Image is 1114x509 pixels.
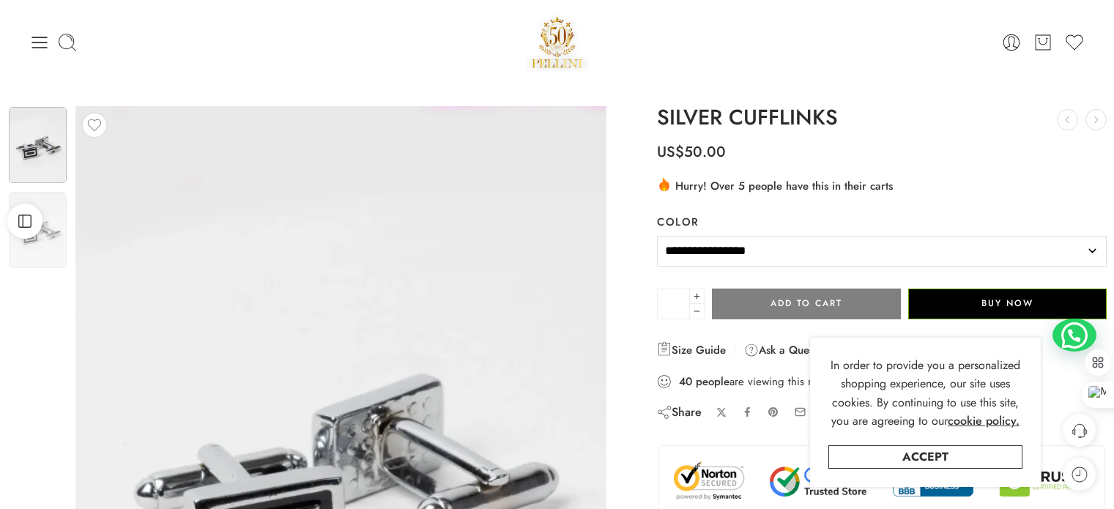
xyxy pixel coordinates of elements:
[744,341,831,359] a: Ask a Question
[679,374,692,389] strong: 40
[948,412,1020,431] a: cookie policy.
[657,215,1107,229] label: Color
[657,289,690,319] input: Product quantity
[742,406,753,417] a: Share on Facebook
[657,341,726,359] a: Size Guide
[828,445,1022,469] a: Accept
[1064,32,1085,53] a: Wishlist
[526,11,589,73] img: Pellini
[657,141,684,163] span: US$
[794,406,806,418] a: Email to your friends
[657,106,1107,130] h1: SILVER CUFFLINKS
[670,461,1093,502] img: Trust
[908,289,1107,319] button: Buy Now
[809,438,955,453] legend: Guaranteed Safe Checkout
[768,406,779,418] a: Pin on Pinterest
[657,177,1107,194] div: Hurry! Over 5 people have this in their carts
[712,289,901,319] button: Add to cart
[657,374,1107,390] div: are viewing this right now
[657,141,726,163] bdi: 50.00
[9,107,67,183] img: cuff7-scaled-1.webp
[716,407,727,418] a: Share on X
[9,192,67,268] img: cuff7-scaled-1.webp
[831,357,1020,430] span: In order to provide you a personalized shopping experience, our site uses cookies. By continuing ...
[526,11,589,73] a: Pellini -
[1033,32,1053,53] a: Cart
[657,404,702,420] div: Share
[1001,32,1022,53] a: Login / Register
[696,374,729,389] strong: people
